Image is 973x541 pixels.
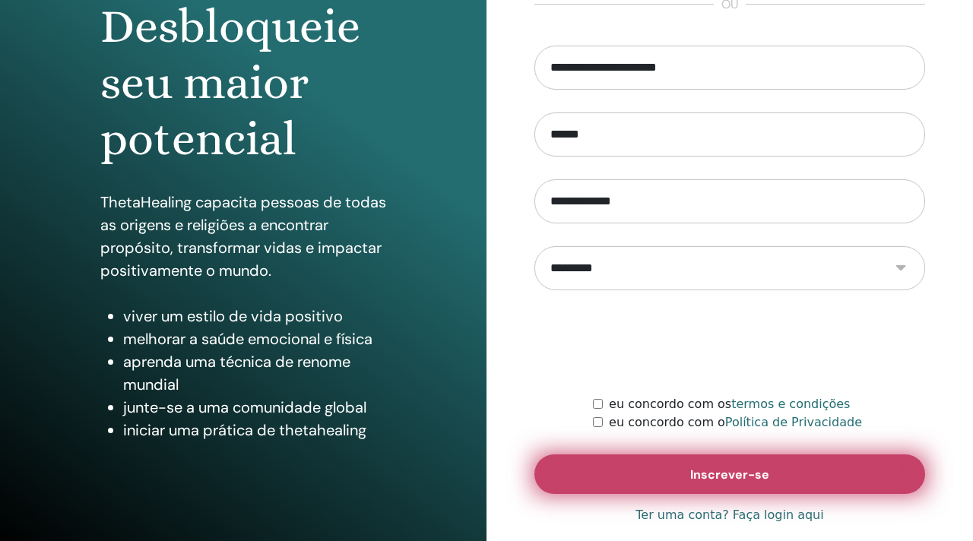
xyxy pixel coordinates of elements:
font: iniciar uma prática de thetahealing [123,420,366,440]
a: Política de Privacidade [725,415,862,429]
button: Inscrever-se [534,454,925,494]
a: termos e condições [731,397,850,411]
font: eu concordo com os [609,397,731,411]
font: aprenda uma técnica de renome mundial [123,352,350,394]
font: junte-se a uma comunidade global [123,397,366,417]
iframe: reCAPTCHA [614,313,845,372]
font: Inscrever-se [690,467,769,482]
a: Ter uma conta? Faça login aqui [635,506,823,524]
font: Ter uma conta? Faça login aqui [635,508,823,522]
font: ThetaHealing capacita pessoas de todas as origens e religiões a encontrar propósito, transformar ... [100,192,386,280]
font: eu concordo com o [609,415,725,429]
font: melhorar a saúde emocional e física [123,329,372,349]
font: viver um estilo de vida positivo [123,306,343,326]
